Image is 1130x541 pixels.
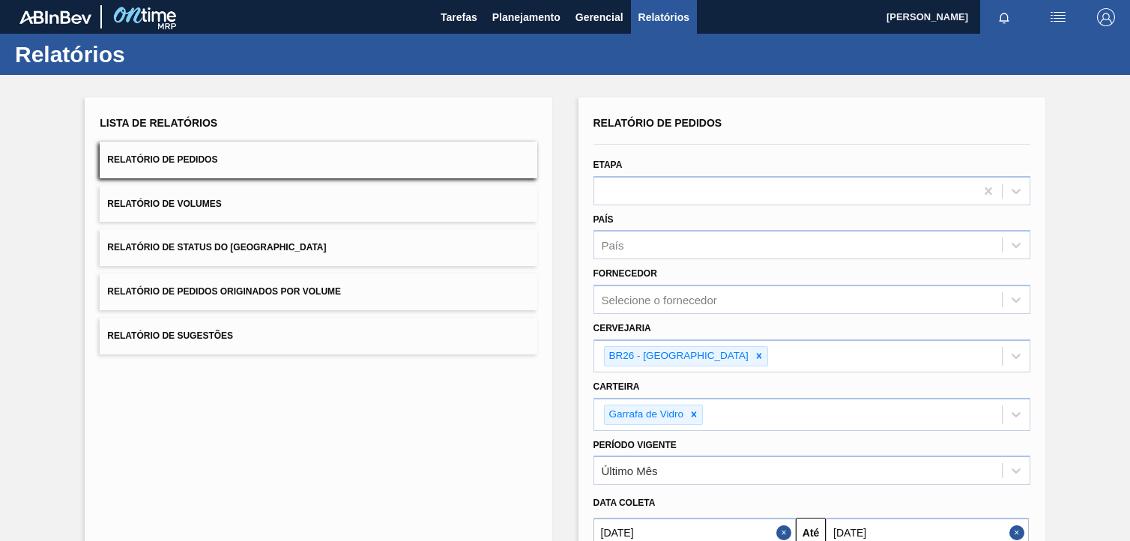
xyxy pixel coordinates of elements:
img: TNhmsLtSVTkK8tSr43FrP2fwEKptu5GPRR3wAAAABJRU5ErkJggg== [19,10,91,24]
button: Relatório de Status do [GEOGRAPHIC_DATA] [100,229,537,266]
span: Gerencial [575,8,623,26]
span: Relatório de Pedidos Originados por Volume [107,286,341,297]
div: Selecione o fornecedor [602,294,717,306]
span: Relatórios [638,8,689,26]
button: Notificações [980,7,1028,28]
span: Planejamento [492,8,561,26]
span: Relatório de Pedidos [593,117,722,129]
div: Garrafa de Vidro [605,405,686,424]
span: Relatório de Sugestões [107,330,233,341]
button: Relatório de Sugestões [100,318,537,354]
span: Tarefas [441,8,477,26]
img: userActions [1049,8,1067,26]
span: Lista de Relatórios [100,117,217,129]
button: Relatório de Pedidos Originados por Volume [100,273,537,310]
div: Último Mês [602,465,658,477]
label: País [593,214,614,225]
span: Relatório de Status do [GEOGRAPHIC_DATA] [107,242,326,253]
span: Data coleta [593,498,656,508]
button: Relatório de Pedidos [100,142,537,178]
h1: Relatórios [15,46,281,63]
div: País [602,239,624,252]
label: Cervejaria [593,323,651,333]
label: Carteira [593,381,640,392]
label: Fornecedor [593,268,657,279]
img: Logout [1097,8,1115,26]
label: Período Vigente [593,440,677,450]
span: Relatório de Volumes [107,199,221,209]
label: Etapa [593,160,623,170]
button: Relatório de Volumes [100,186,537,223]
div: BR26 - [GEOGRAPHIC_DATA] [605,347,751,366]
span: Relatório de Pedidos [107,154,217,165]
